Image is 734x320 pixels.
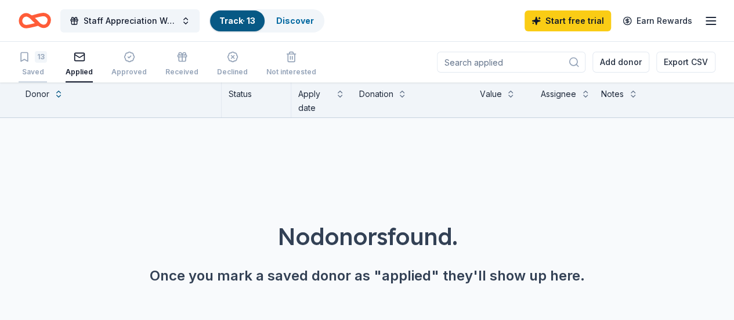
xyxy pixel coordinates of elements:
button: Export CSV [656,52,715,73]
div: Status [222,82,291,117]
a: Discover [276,16,314,26]
input: Search applied [437,52,585,73]
button: Approved [111,46,147,82]
div: 13 [35,51,47,63]
div: Received [165,67,198,77]
button: Add donor [592,52,649,73]
button: Applied [66,46,93,82]
div: Declined [217,67,248,77]
button: Track· 13Discover [209,9,324,33]
div: No donors found. [28,220,706,253]
a: Earn Rewards [616,10,699,31]
div: Apply date [298,87,331,115]
div: Once you mark a saved donor as "applied" they'll show up here. [28,267,706,285]
div: Not interested [266,67,316,77]
div: Value [480,87,501,101]
div: Assignee [541,87,576,101]
span: Staff Appreciation Week [84,14,176,28]
button: Declined [217,46,248,82]
a: Home [19,7,51,34]
div: Applied [66,67,93,77]
div: Donor [26,87,49,101]
button: Staff Appreciation Week [60,9,200,33]
div: Saved [19,67,47,77]
div: Approved [111,67,147,77]
div: Donation [359,87,393,101]
button: Received [165,46,198,82]
div: Notes [601,87,624,101]
button: Not interested [266,46,316,82]
button: 13Saved [19,46,47,82]
a: Track· 13 [219,16,255,26]
a: Start free trial [525,10,611,31]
